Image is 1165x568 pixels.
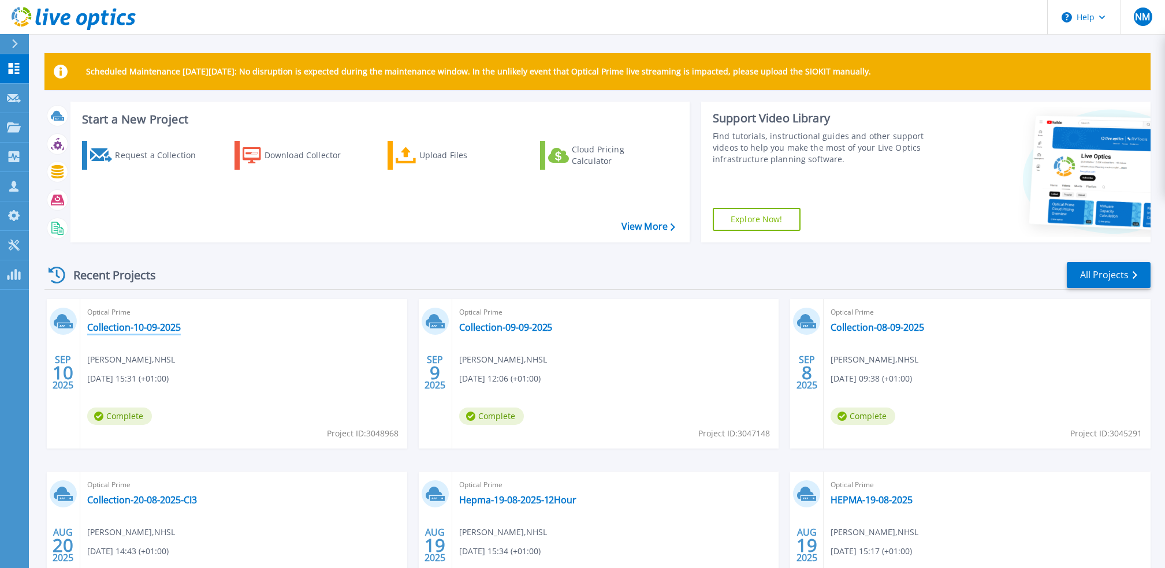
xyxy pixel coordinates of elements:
a: Collection-10-09-2025 [87,322,181,333]
span: [DATE] 12:06 (+01:00) [459,372,541,385]
div: AUG 2025 [796,524,818,566]
a: View More [621,221,675,232]
a: Download Collector [235,141,363,170]
span: [DATE] 14:43 (+01:00) [87,545,169,558]
span: Optical Prime [459,306,772,319]
span: 10 [53,368,73,378]
div: Recent Projects [44,261,172,289]
span: [PERSON_NAME] , NHSL [459,526,547,539]
span: 9 [430,368,440,378]
div: Upload Files [419,144,512,167]
a: Explore Now! [713,208,801,231]
span: [DATE] 09:38 (+01:00) [831,372,912,385]
span: Optical Prime [831,479,1144,491]
a: Collection-20-08-2025-CI3 [87,494,197,506]
span: [PERSON_NAME] , NHSL [831,353,918,366]
span: [PERSON_NAME] , NHSL [831,526,918,539]
span: 20 [53,540,73,550]
span: [PERSON_NAME] , NHSL [459,353,547,366]
div: Support Video Library [713,111,943,126]
a: Collection-09-09-2025 [459,322,553,333]
span: Project ID: 3048968 [327,427,399,440]
h3: Start a New Project [82,113,675,126]
span: [PERSON_NAME] , NHSL [87,353,175,366]
span: [DATE] 15:34 (+01:00) [459,545,541,558]
span: Optical Prime [87,306,400,319]
a: HEPMA-19-08-2025 [831,494,913,506]
div: Download Collector [265,144,357,167]
span: Project ID: 3047148 [698,427,770,440]
span: [DATE] 15:31 (+01:00) [87,372,169,385]
span: 19 [425,540,445,550]
a: Upload Files [388,141,516,170]
p: Scheduled Maintenance [DATE][DATE]: No disruption is expected during the maintenance window. In t... [86,67,871,76]
a: Collection-08-09-2025 [831,322,924,333]
div: SEP 2025 [52,352,74,394]
span: Project ID: 3045291 [1070,427,1142,440]
span: 19 [796,540,817,550]
span: Complete [459,408,524,425]
div: Request a Collection [115,144,207,167]
a: All Projects [1067,262,1151,288]
span: [DATE] 15:17 (+01:00) [831,545,912,558]
div: AUG 2025 [424,524,446,566]
a: Request a Collection [82,141,211,170]
a: Hepma-19-08-2025-12Hour [459,494,577,506]
span: Complete [87,408,152,425]
span: Optical Prime [87,479,400,491]
span: Optical Prime [831,306,1144,319]
a: Cloud Pricing Calculator [540,141,669,170]
span: 8 [802,368,812,378]
span: Complete [831,408,895,425]
span: NM [1135,12,1150,21]
div: Find tutorials, instructional guides and other support videos to help you make the most of your L... [713,130,943,165]
div: SEP 2025 [796,352,818,394]
div: AUG 2025 [52,524,74,566]
div: SEP 2025 [424,352,446,394]
span: [PERSON_NAME] , NHSL [87,526,175,539]
span: Optical Prime [459,479,772,491]
div: Cloud Pricing Calculator [572,144,664,167]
